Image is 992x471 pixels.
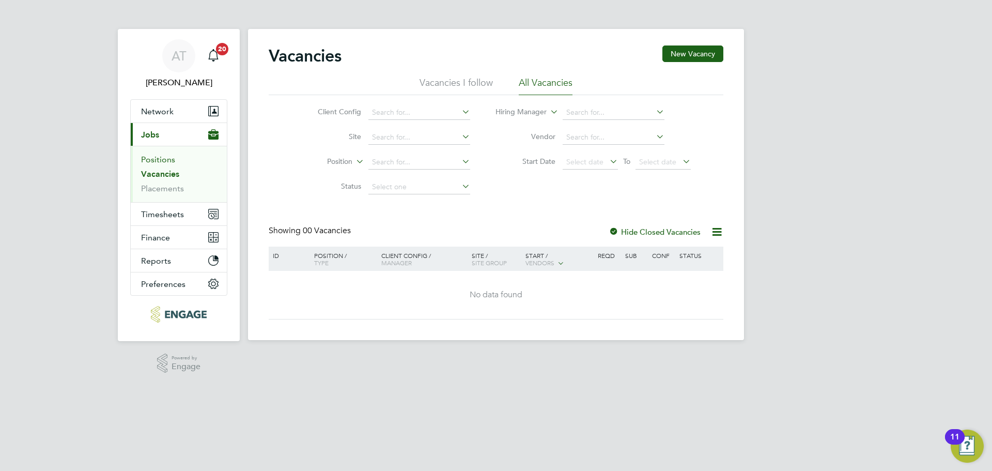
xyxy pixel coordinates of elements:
img: rgbrec-logo-retina.png [151,306,206,323]
a: Positions [141,155,175,164]
label: Client Config [302,107,361,116]
button: Finance [131,226,227,249]
div: Showing [269,225,353,236]
div: Sub [623,247,649,264]
span: To [620,155,633,168]
nav: Main navigation [118,29,240,341]
span: Engage [172,362,200,371]
span: 20 [216,43,228,55]
button: New Vacancy [662,45,723,62]
button: Preferences [131,272,227,295]
li: All Vacancies [519,77,572,95]
div: No data found [270,290,722,300]
input: Search for... [368,155,470,170]
div: Reqd [595,247,622,264]
div: 11 [950,437,959,450]
div: Start / [523,247,595,272]
label: Position [293,157,352,167]
button: Network [131,100,227,123]
span: Select date [566,157,603,166]
span: Type [314,259,329,267]
button: Reports [131,249,227,272]
span: 00 Vacancies [303,225,351,236]
span: Angela Turner [130,77,227,89]
button: Open Resource Center, 11 new notifications [951,430,984,463]
div: Jobs [131,146,227,202]
input: Search for... [368,105,470,120]
div: Client Config / [379,247,469,271]
label: Hide Closed Vacancies [609,227,701,237]
input: Search for... [563,130,664,145]
span: Reports [141,256,171,266]
label: Site [302,132,361,141]
a: Go to home page [130,306,227,323]
span: AT [172,49,187,63]
button: Timesheets [131,203,227,225]
button: Jobs [131,123,227,146]
label: Vendor [496,132,555,141]
span: Timesheets [141,209,184,219]
a: Placements [141,184,184,193]
label: Status [302,181,361,191]
input: Search for... [368,130,470,145]
span: Site Group [472,259,507,267]
a: 20 [203,39,224,72]
h2: Vacancies [269,45,342,66]
span: Powered by [172,354,200,362]
a: AT[PERSON_NAME] [130,39,227,89]
label: Hiring Manager [487,107,547,117]
label: Start Date [496,157,555,166]
input: Search for... [563,105,664,120]
div: ID [270,247,306,264]
span: Select date [639,157,676,166]
span: Network [141,107,174,116]
span: Jobs [141,130,159,140]
input: Select one [368,180,470,194]
div: Conf [649,247,676,264]
div: Site / [469,247,523,271]
span: Finance [141,233,170,242]
a: Powered byEngage [157,354,201,373]
span: Manager [381,259,412,267]
span: Preferences [141,279,185,289]
li: Vacancies I follow [420,77,493,95]
div: Position / [306,247,379,271]
a: Vacancies [141,169,179,179]
div: Status [677,247,722,264]
span: Vendors [525,259,554,267]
